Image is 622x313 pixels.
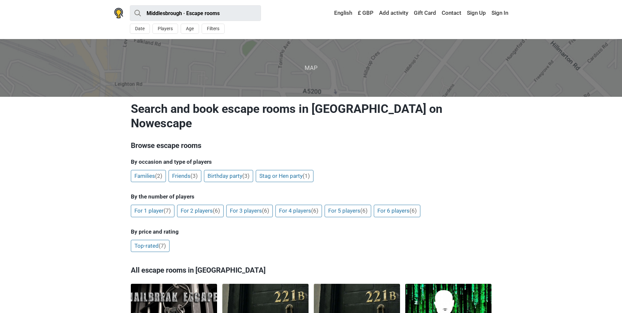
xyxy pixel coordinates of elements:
[131,102,492,131] h1: Search and book escape rooms in [GEOGRAPHIC_DATA] on Nowescape
[155,173,162,179] span: (2)
[177,205,224,217] a: For 2 players(6)
[213,207,220,214] span: (6)
[131,193,492,200] h5: By the number of players
[303,173,310,179] span: (1)
[202,24,225,34] button: Filters
[330,11,334,15] img: English
[131,158,492,165] h5: By occasion and type of players
[164,207,171,214] span: (7)
[328,7,354,19] a: English
[131,205,174,217] a: For 1 player(7)
[131,170,166,182] a: Families(2)
[169,170,201,182] a: Friends(3)
[131,140,492,151] h3: Browse escape rooms
[131,240,170,252] a: Top-rated(7)
[410,207,417,214] span: (6)
[374,205,420,217] a: For 6 players(6)
[191,173,198,179] span: (3)
[490,7,508,19] a: Sign In
[360,207,368,214] span: (6)
[130,24,150,34] button: Date
[356,7,375,19] a: £ GBP
[242,173,250,179] span: (3)
[226,205,273,217] a: For 3 players(6)
[262,207,269,214] span: (6)
[181,24,199,34] button: Age
[440,7,463,19] a: Contact
[152,24,178,34] button: Players
[325,205,371,217] a: For 5 players(6)
[159,242,166,249] span: (7)
[275,205,322,217] a: For 4 players(6)
[131,228,492,235] h5: By price and rating
[377,7,410,19] a: Add activity
[114,8,123,18] img: Nowescape logo
[311,207,318,214] span: (6)
[204,170,253,182] a: Birthday party(3)
[131,262,492,279] h3: All escape rooms in [GEOGRAPHIC_DATA]
[130,5,261,21] input: try “London”
[412,7,438,19] a: Gift Card
[465,7,488,19] a: Sign Up
[256,170,313,182] a: Stag or Hen party(1)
